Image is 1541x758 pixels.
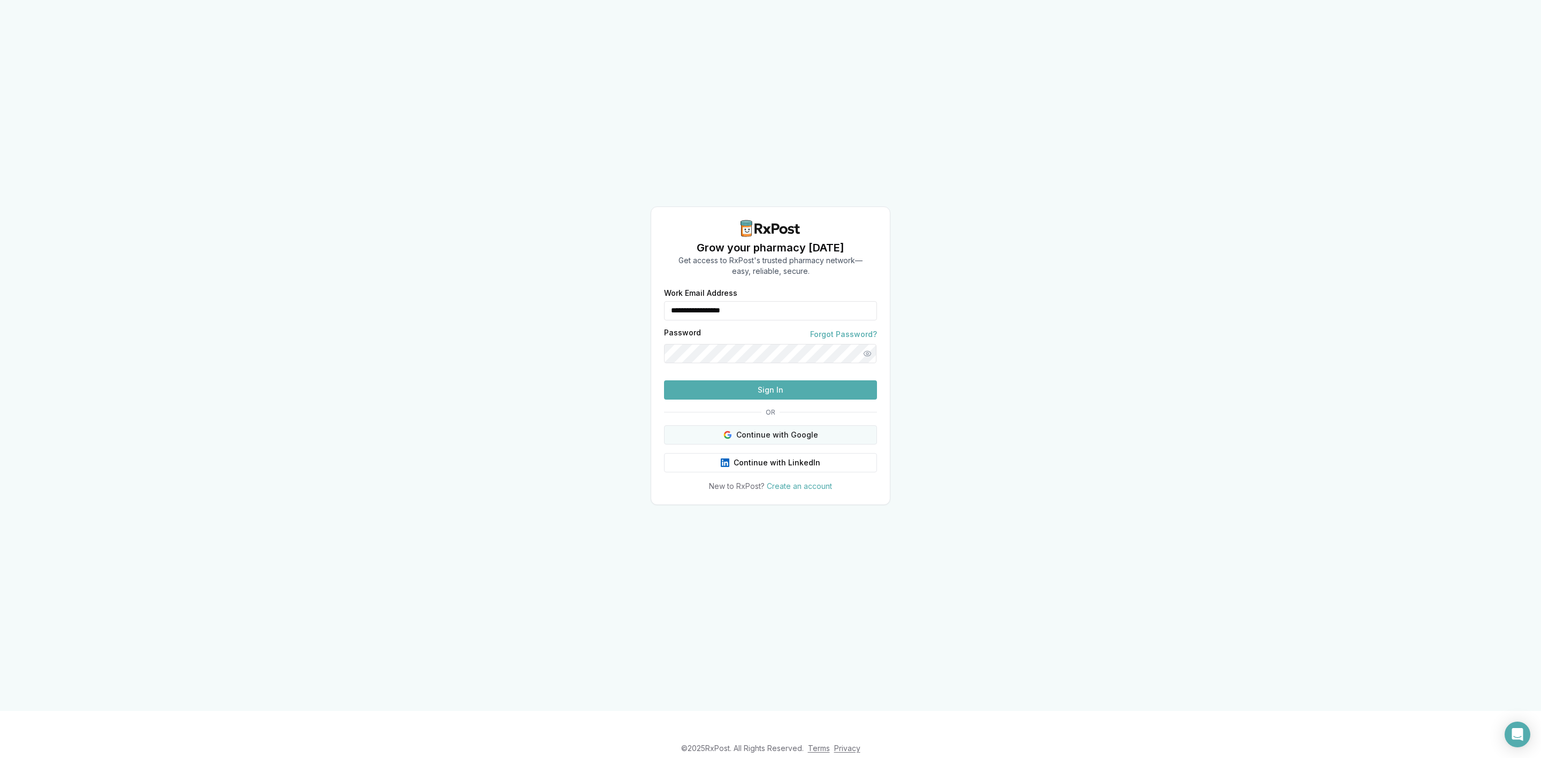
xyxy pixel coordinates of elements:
[761,408,780,417] span: OR
[834,744,860,753] a: Privacy
[721,458,729,467] img: LinkedIn
[664,329,701,340] label: Password
[664,425,877,445] button: Continue with Google
[723,431,732,439] img: Google
[664,380,877,400] button: Sign In
[1505,722,1530,747] div: Open Intercom Messenger
[736,220,805,237] img: RxPost Logo
[664,289,877,297] label: Work Email Address
[808,744,830,753] a: Terms
[664,453,877,472] button: Continue with LinkedIn
[767,481,832,491] a: Create an account
[810,329,877,340] a: Forgot Password?
[678,240,863,255] h1: Grow your pharmacy [DATE]
[678,255,863,277] p: Get access to RxPost's trusted pharmacy network— easy, reliable, secure.
[709,481,765,491] span: New to RxPost?
[858,344,877,363] button: Show password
